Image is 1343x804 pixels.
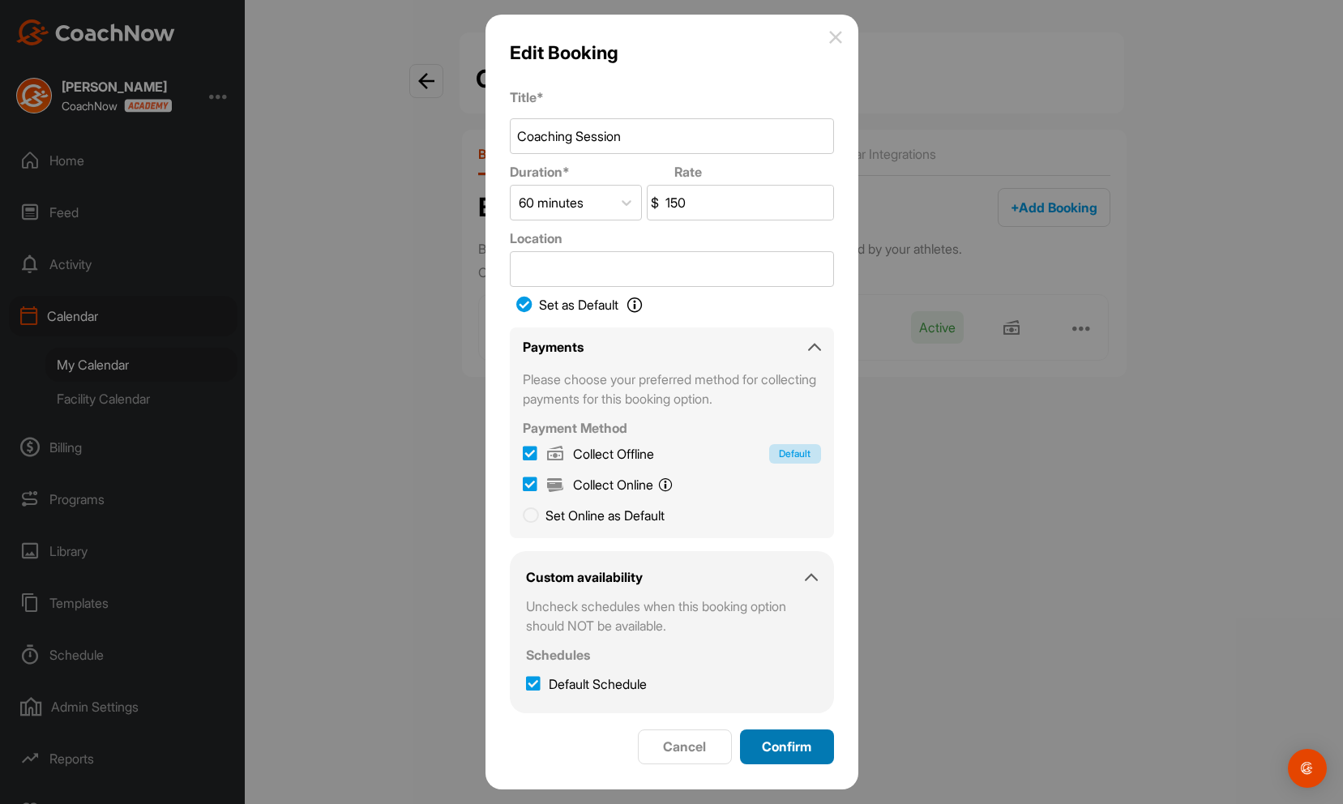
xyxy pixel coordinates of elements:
span: Collect Offline [573,444,654,464]
label: Location [510,229,834,248]
span: Set as Default [539,295,618,314]
div: Custom availability [526,567,643,587]
span: Default [769,444,821,464]
p: Schedules [526,645,818,665]
h2: Edit Booking [510,39,618,66]
span: Set Online as Default [545,507,665,524]
button: Cancel [638,729,732,764]
p: Uncheck schedules when this booking option should NOT be available. [526,597,818,635]
label: Rate [674,162,828,182]
span: $ [648,190,662,216]
div: Open Intercom Messenger [1288,749,1327,788]
input: 0 [662,186,833,220]
img: Offline [545,444,565,464]
div: Payments [523,337,584,357]
span: Confirm [762,738,811,755]
span: Collect Online [573,475,673,494]
div: Payment Method [523,418,821,438]
label: Default Schedule [526,674,647,694]
span: Cancel [663,738,706,755]
label: Title * [510,88,834,107]
div: 60 minutes [519,193,584,212]
p: Please choose your preferred method for collecting payments for this booking option. [523,370,821,408]
label: Duration * [510,162,663,182]
img: info [829,31,842,44]
img: Online [545,475,565,494]
button: Confirm [740,729,834,764]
